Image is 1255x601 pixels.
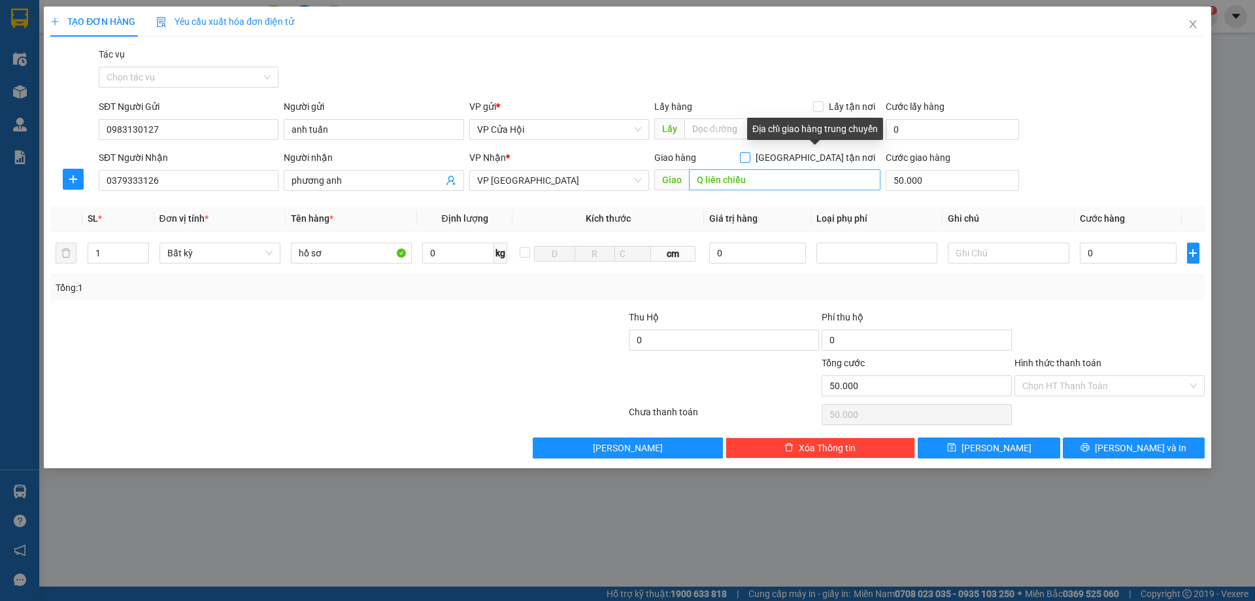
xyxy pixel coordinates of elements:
[534,246,575,262] input: D
[822,310,1012,330] div: Phí thu hộ
[948,243,1069,264] input: Ghi Chú
[654,169,689,190] span: Giao
[284,150,463,165] div: Người nhận
[56,243,76,264] button: delete
[56,281,484,295] div: Tổng: 1
[684,118,880,139] input: Dọc đường
[144,73,239,87] span: VPCH1109250656
[943,206,1074,232] th: Ghi chú
[469,99,649,114] div: VP gửi
[962,441,1031,455] span: [PERSON_NAME]
[441,213,488,224] span: Định lượng
[1188,248,1199,258] span: plus
[99,49,125,60] label: Tác vụ
[88,213,98,224] span: SL
[494,243,507,264] span: kg
[46,13,129,41] strong: HÃNG XE HẢI HOÀNG GIA
[35,85,141,99] strong: PHIẾU GỬI HÀNG
[709,243,807,264] input: 0
[63,174,83,184] span: plus
[156,17,167,27] img: icon
[99,150,278,165] div: SĐT Người Nhận
[1063,438,1205,458] button: printer[PERSON_NAME] và In
[50,16,135,27] span: TẠO ĐƠN HÀNG
[1188,19,1198,29] span: close
[63,169,84,190] button: plus
[918,438,1060,458] button: save[PERSON_NAME]
[784,443,794,453] span: delete
[284,99,463,114] div: Người gửi
[291,213,333,224] span: Tên hàng
[575,246,615,262] input: R
[629,312,659,322] span: Thu Hộ
[156,16,294,27] span: Yêu cầu xuất hóa đơn điện tử
[747,118,883,140] div: Địa chỉ giao hàng trung chuyển
[586,213,631,224] span: Kích thước
[614,246,651,262] input: C
[7,42,32,107] img: logo
[886,101,945,112] label: Cước lấy hàng
[822,358,865,368] span: Tổng cước
[709,213,758,224] span: Giá trị hàng
[750,150,880,165] span: [GEOGRAPHIC_DATA] tận nơi
[477,120,641,139] span: VP Cửa Hội
[886,152,950,163] label: Cước giao hàng
[1187,243,1199,264] button: plus
[477,171,641,190] span: VP Đà Nẵng
[167,243,273,263] span: Bất kỳ
[291,243,412,264] input: VD: Bàn, Ghế
[886,119,1019,140] input: Cước lấy hàng
[34,44,142,67] span: 42 [PERSON_NAME] - Vinh - [GEOGRAPHIC_DATA]
[811,206,943,232] th: Loại phụ phí
[726,438,916,458] button: deleteXóa Thông tin
[593,441,663,455] span: [PERSON_NAME]
[469,152,506,163] span: VP Nhận
[1175,7,1211,43] button: Close
[446,175,456,186] span: user-add
[654,152,696,163] span: Giao hàng
[50,17,59,26] span: plus
[824,99,880,114] span: Lấy tận nơi
[689,169,880,190] input: Dọc đường
[799,441,856,455] span: Xóa Thông tin
[1080,443,1090,453] span: printer
[886,170,1019,191] input: Cước giao hàng
[627,405,820,428] div: Chưa thanh toán
[1014,358,1101,368] label: Hình thức thanh toán
[654,118,684,139] span: Lấy
[947,443,956,453] span: save
[1095,441,1186,455] span: [PERSON_NAME] và In
[533,438,723,458] button: [PERSON_NAME]
[651,246,695,262] span: cm
[654,101,692,112] span: Lấy hàng
[159,213,209,224] span: Đơn vị tính
[99,99,278,114] div: SĐT Người Gửi
[1080,213,1125,224] span: Cước hàng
